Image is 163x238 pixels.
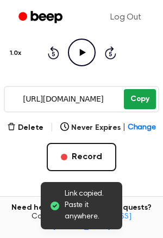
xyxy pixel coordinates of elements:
a: [EMAIL_ADDRESS][DOMAIN_NAME] [53,213,131,230]
a: Beep [11,7,72,28]
span: Change [128,122,156,134]
button: 1.0x [9,44,25,62]
span: | [50,121,54,134]
button: Never Expires|Change [60,122,156,134]
span: | [123,122,126,134]
span: Link copied. Paste it anywhere. [65,189,114,223]
button: Delete [7,122,43,134]
button: Copy [124,89,156,109]
span: Contact us [7,212,156,231]
a: Log Out [99,4,152,30]
button: Record [47,143,116,171]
